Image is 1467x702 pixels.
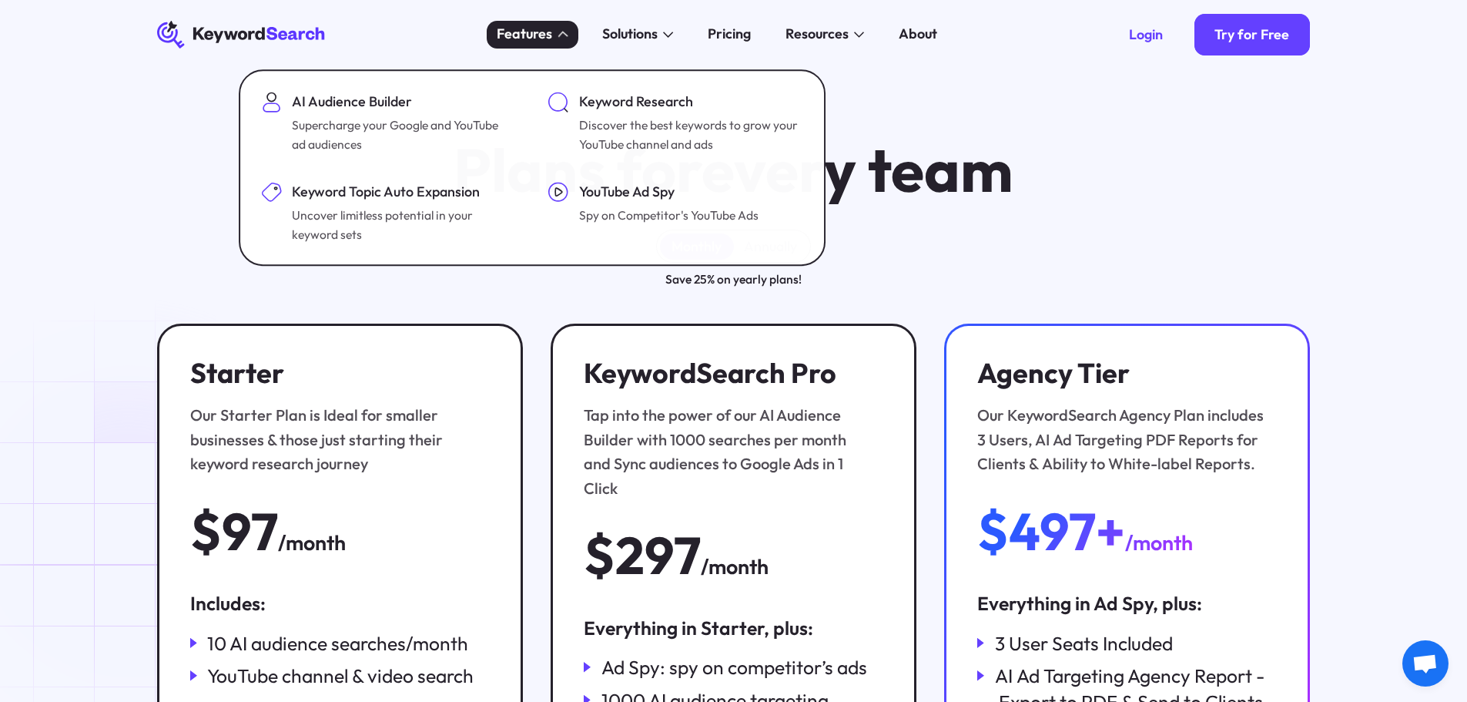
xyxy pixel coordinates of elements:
[977,403,1268,475] div: Our KeywordSearch Agency Plan includes 3 Users, AI Ad Targeting PDF Reports for Clients & Ability...
[584,615,883,641] div: Everything in Starter, plus:
[1108,14,1184,55] a: Login
[579,116,800,153] div: Discover the best keywords to grow your YouTube channel and ads
[601,654,867,680] div: Ad Spy: spy on competitor’s ads
[293,92,514,113] div: AI Audience Builder
[190,590,490,616] div: Includes:
[251,171,528,254] a: Keyword Topic Auto ExpansionUncover limitless potential in your keyword sets
[702,132,1013,207] span: every team
[889,21,948,49] a: About
[584,357,874,390] h3: KeywordSearch Pro
[584,528,701,583] div: $297
[708,24,751,45] div: Pricing
[538,81,814,164] a: Keyword ResearchDiscover the best keywords to grow your YouTube channel and ads
[1194,14,1311,55] a: Try for Free
[293,206,514,244] div: Uncover limitless potential in your keyword sets
[239,69,826,266] nav: Features
[293,181,514,202] div: Keyword Topic Auto Expansion
[251,81,528,164] a: AI Audience BuilderSupercharge your Google and YouTube ad audiences
[190,504,278,559] div: $97
[977,504,1125,559] div: $497+
[190,403,481,475] div: Our Starter Plan is Ideal for smaller businesses & those just starting their keyword research jou...
[665,270,802,289] div: Save 25% on yearly plans!
[602,24,658,45] div: Solutions
[579,181,759,202] div: YouTube Ad Spy
[1125,527,1193,559] div: /month
[1402,640,1449,687] a: Open chat
[785,24,849,45] div: Resources
[497,24,552,45] div: Features
[538,171,814,254] a: YouTube Ad SpySpy on Competitor's YouTube Ads
[579,92,800,113] div: Keyword Research
[207,663,474,689] div: YouTube channel & video search
[977,357,1268,390] h3: Agency Tier
[207,630,468,657] div: 10 AI audience searches/month
[995,630,1173,657] div: 3 User Seats Included
[701,551,769,583] div: /month
[977,590,1277,616] div: Everything in Ad Spy, plus:
[190,357,481,390] h3: Starter
[899,24,937,45] div: About
[293,116,514,153] div: Supercharge your Google and YouTube ad audiences
[584,403,874,500] div: Tap into the power of our AI Audience Builder with 1000 searches per month and Sync audiences to ...
[579,206,759,225] div: Spy on Competitor's YouTube Ads
[1214,26,1289,43] div: Try for Free
[1129,26,1163,43] div: Login
[278,527,346,559] div: /month
[698,21,762,49] a: Pricing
